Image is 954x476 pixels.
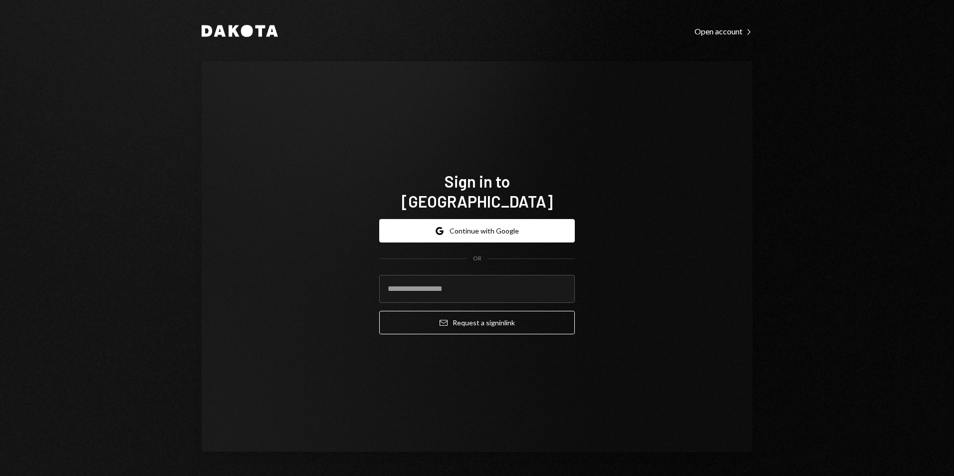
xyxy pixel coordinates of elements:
[473,254,481,263] div: OR
[379,219,575,242] button: Continue with Google
[695,25,752,36] a: Open account
[379,171,575,211] h1: Sign in to [GEOGRAPHIC_DATA]
[379,311,575,334] button: Request a signinlink
[695,26,752,36] div: Open account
